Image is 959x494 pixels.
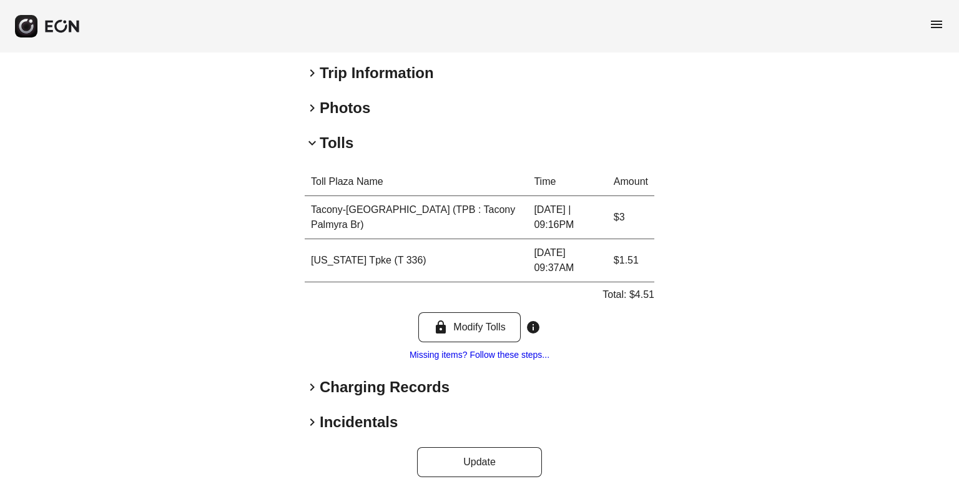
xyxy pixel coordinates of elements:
span: menu [929,17,944,32]
a: Missing items? Follow these steps... [410,350,549,360]
span: keyboard_arrow_right [305,415,320,430]
button: Update [417,447,542,477]
td: [DATE] | 09:16PM [528,196,607,239]
button: Modify Tolls [418,312,520,342]
td: [US_STATE] Tpke (T 336) [305,239,528,282]
span: keyboard_arrow_down [305,136,320,151]
td: Tacony-[GEOGRAPHIC_DATA] (TPB : Tacony Palmyra Br) [305,196,528,239]
th: Time [528,168,607,196]
span: keyboard_arrow_right [305,380,320,395]
h2: Trip Information [320,63,434,83]
td: $3 [607,196,654,239]
h2: Photos [320,98,370,118]
span: info [526,320,541,335]
h2: Incidentals [320,412,398,432]
h2: Charging Records [320,377,450,397]
span: lock [433,320,448,335]
span: keyboard_arrow_right [305,66,320,81]
th: Toll Plaza Name [305,168,528,196]
td: $1.51 [607,239,654,282]
th: Amount [607,168,654,196]
p: Total: $4.51 [602,287,654,302]
td: [DATE] 09:37AM [528,239,607,282]
h2: Tolls [320,133,353,153]
span: keyboard_arrow_right [305,101,320,116]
